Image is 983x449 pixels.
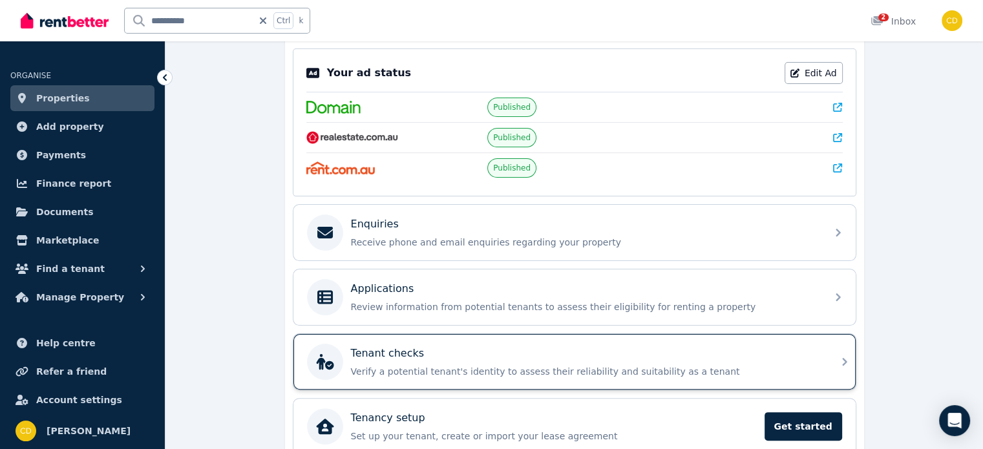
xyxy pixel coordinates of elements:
[10,85,154,111] a: Properties
[36,233,99,248] span: Marketplace
[351,346,425,361] p: Tenant checks
[10,359,154,384] a: Refer a friend
[10,171,154,196] a: Finance report
[36,261,105,277] span: Find a tenant
[10,330,154,356] a: Help centre
[493,102,531,112] span: Published
[351,430,757,443] p: Set up your tenant, create or import your lease agreement
[939,405,970,436] div: Open Intercom Messenger
[36,90,90,106] span: Properties
[10,142,154,168] a: Payments
[36,392,122,408] span: Account settings
[47,423,131,439] span: [PERSON_NAME]
[36,147,86,163] span: Payments
[10,199,154,225] a: Documents
[10,387,154,413] a: Account settings
[351,300,819,313] p: Review information from potential tenants to assess their eligibility for renting a property
[10,284,154,310] button: Manage Property
[273,12,293,29] span: Ctrl
[493,132,531,143] span: Published
[21,11,109,30] img: RentBetter
[765,412,842,441] span: Get started
[293,205,856,260] a: EnquiriesReceive phone and email enquiries regarding your property
[10,227,154,253] a: Marketplace
[327,65,411,81] p: Your ad status
[10,114,154,140] a: Add property
[351,410,425,426] p: Tenancy setup
[878,14,889,21] span: 2
[36,364,107,379] span: Refer a friend
[306,101,361,114] img: Domain.com.au
[351,236,819,249] p: Receive phone and email enquiries regarding your property
[306,131,399,144] img: RealEstate.com.au
[871,15,916,28] div: Inbox
[351,216,399,232] p: Enquiries
[36,335,96,351] span: Help centre
[10,256,154,282] button: Find a tenant
[299,16,303,26] span: k
[306,162,375,174] img: Rent.com.au
[36,204,94,220] span: Documents
[36,176,111,191] span: Finance report
[10,71,51,80] span: ORGANISE
[351,365,819,378] p: Verify a potential tenant's identity to assess their reliability and suitability as a tenant
[36,119,104,134] span: Add property
[785,62,843,84] a: Edit Ad
[493,163,531,173] span: Published
[36,289,124,305] span: Manage Property
[351,281,414,297] p: Applications
[942,10,962,31] img: Chris Dimitropoulos
[293,334,856,390] a: Tenant checksVerify a potential tenant's identity to assess their reliability and suitability as ...
[16,421,36,441] img: Chris Dimitropoulos
[293,269,856,325] a: ApplicationsReview information from potential tenants to assess their eligibility for renting a p...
